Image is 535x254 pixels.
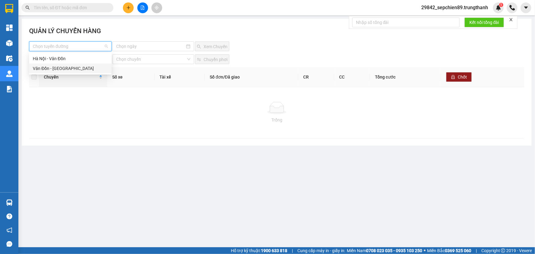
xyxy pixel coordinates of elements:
[499,3,503,7] sup: 1
[261,248,287,253] strong: 1900 633 818
[446,72,472,82] button: lockChốt
[25,6,30,10] span: search
[297,247,345,254] span: Cung cấp máy in - giấy in:
[521,2,531,13] button: caret-down
[6,71,13,77] img: warehouse-icon
[366,248,422,253] strong: 0708 023 035 - 0935 103 250
[500,3,502,7] span: 1
[347,247,422,254] span: Miền Nam
[6,55,13,62] img: warehouse-icon
[140,6,145,10] span: file-add
[6,214,12,219] span: question-circle
[292,247,293,254] span: |
[464,17,504,27] button: Kết nối tổng đài
[159,74,200,80] div: Tài xế
[427,247,471,254] span: Miền Bắc
[112,74,150,80] div: Số xe
[33,65,108,72] div: Vân Đồn - [GEOGRAPHIC_DATA]
[44,74,98,80] div: Chuyến
[445,248,471,253] strong: 0369 525 060
[195,41,229,51] button: searchXem Chuyến
[501,248,505,253] span: copyright
[6,227,12,233] span: notification
[34,117,520,123] div: Trống
[476,247,477,254] span: |
[6,86,13,92] img: solution-icon
[375,74,436,80] div: Tổng cước
[195,54,229,64] button: swapChuyển phơi
[123,2,134,13] button: plus
[424,249,426,252] span: ⚪️
[416,4,493,11] span: 29842_sepchien89.trungthanh
[6,40,13,46] img: warehouse-icon
[29,63,112,73] div: Vân Đồn - Hà Nội
[137,2,148,13] button: file-add
[303,74,329,80] div: CR
[510,5,515,10] img: phone-icon
[210,74,293,80] div: Số đơn/Đã giao
[151,2,162,13] button: aim
[496,5,501,10] img: icon-new-feature
[34,4,106,11] input: Tìm tên, số ĐT hoặc mã đơn
[352,17,460,27] input: Nhập số tổng đài
[33,55,108,62] div: Hà Nội - Vân Đồn
[523,5,529,10] span: caret-down
[6,199,13,206] img: warehouse-icon
[29,54,112,63] div: Hà Nội - Vân Đồn
[509,17,513,22] span: close
[29,26,101,38] h2: QUẢN LÝ CHUYẾN HÀNG
[469,19,499,26] span: Kết nối tổng đài
[116,43,185,50] input: Chọn ngày
[6,241,12,247] span: message
[339,74,365,80] div: CC
[155,6,159,10] span: aim
[126,6,131,10] span: plus
[5,4,13,13] img: logo-vxr
[231,247,287,254] span: Hỗ trợ kỹ thuật:
[6,25,13,31] img: dashboard-icon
